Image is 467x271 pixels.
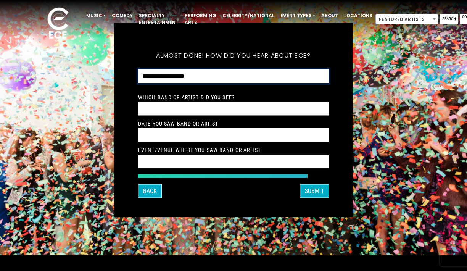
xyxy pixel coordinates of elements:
[109,9,136,22] a: Comedy
[138,42,329,69] h5: Almost done! How did you hear about ECE?
[375,14,438,24] span: Featured Artists
[341,9,375,22] a: Locations
[138,94,235,101] label: Which Band or Artist did you see?
[39,5,77,42] img: ece_new_logo_whitev2-1.png
[219,9,277,22] a: Celebrity/National
[318,9,341,22] a: About
[138,147,261,153] label: Event/Venue Where You Saw Band or Artist
[440,14,458,24] a: Search
[138,120,218,127] label: Date You Saw Band or Artist
[300,184,329,198] button: SUBMIT
[182,9,219,29] a: Performing Arts
[138,184,162,198] button: Back
[138,69,329,84] select: How did you hear about ECE
[136,9,182,29] a: Specialty Entertainment
[83,9,109,22] a: Music
[277,9,318,22] a: Event Types
[376,14,438,25] span: Featured Artists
